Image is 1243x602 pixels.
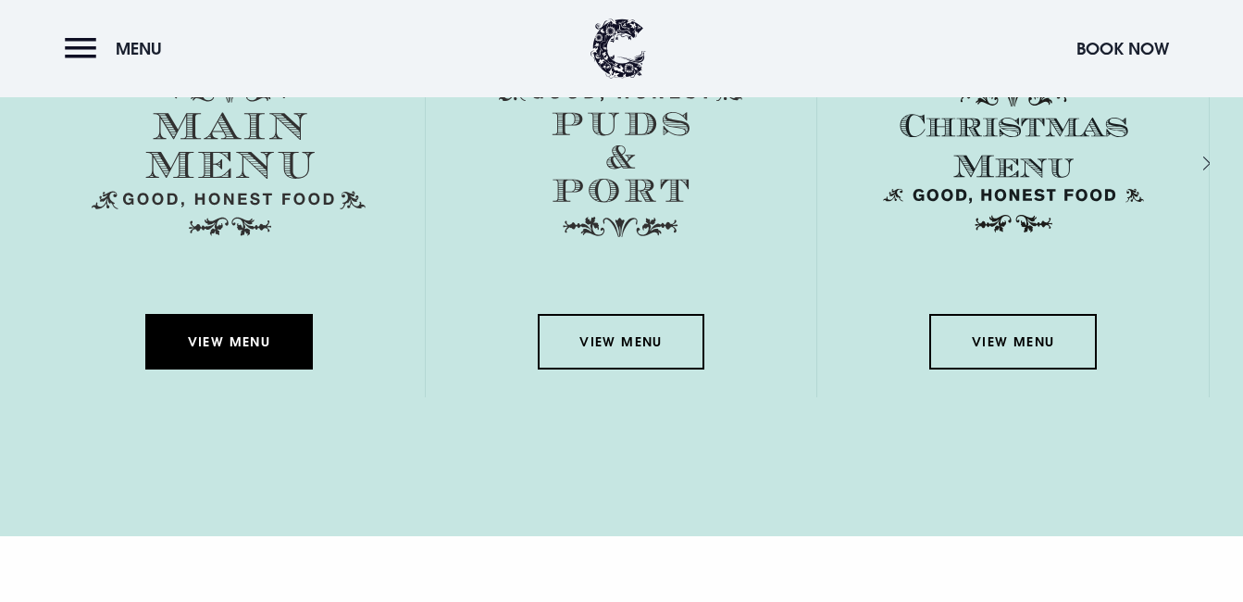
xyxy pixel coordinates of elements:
[499,82,742,238] img: Menu puds and port
[145,314,312,370] a: View Menu
[116,38,162,59] span: Menu
[1178,150,1196,177] div: Next slide
[65,29,171,69] button: Menu
[92,82,366,236] img: Menu main menu
[1067,29,1178,69] button: Book Now
[538,314,704,370] a: View Menu
[590,19,646,79] img: Clandeboye Lodge
[929,314,1096,370] a: View Menu
[876,82,1150,236] img: Christmas Menu SVG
